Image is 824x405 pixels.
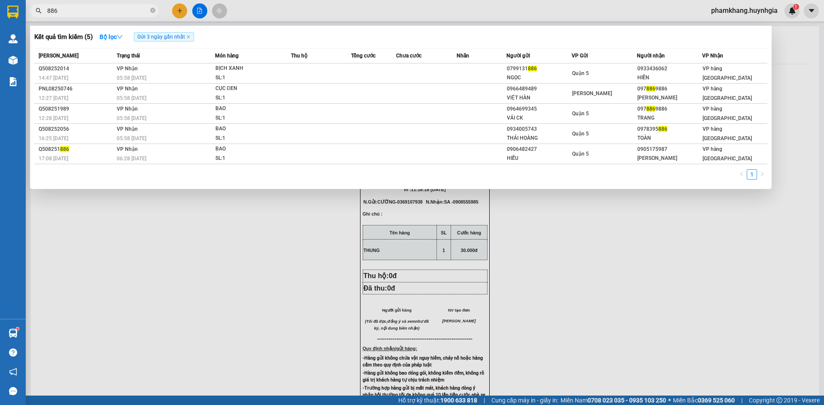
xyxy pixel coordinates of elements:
[637,114,702,123] div: TRANG
[572,111,589,117] span: Quận 5
[507,125,571,134] div: 0934005743
[572,131,589,137] span: Quận 5
[39,95,68,101] span: 12:27 [DATE]
[506,53,530,59] span: Người gửi
[39,135,68,141] span: 16:25 [DATE]
[747,170,757,179] a: 1
[637,73,702,82] div: HIỀN
[637,84,702,93] div: 097 9886
[215,114,280,123] div: SL: 1
[507,134,571,143] div: THÁI HOÀNG
[39,115,68,121] span: 12:28 [DATE]
[572,151,589,157] span: Quận 5
[291,53,307,59] span: Thu hộ
[747,169,757,180] li: 1
[528,66,537,72] span: 886
[186,35,191,39] span: close
[117,115,146,121] span: 05:58 [DATE]
[7,6,18,18] img: logo-vxr
[39,75,68,81] span: 14:47 [DATE]
[9,56,18,65] img: warehouse-icon
[39,84,114,93] div: PNL08250746
[47,6,148,15] input: Tìm tên, số ĐT hoặc mã đơn
[757,169,767,180] button: right
[703,86,752,101] span: VP hàng [GEOGRAPHIC_DATA]
[703,146,752,162] span: VP hàng [GEOGRAPHIC_DATA]
[637,145,702,154] div: 0905175987
[117,75,146,81] span: 05:58 [DATE]
[39,156,68,162] span: 17:08 [DATE]
[16,327,19,330] sup: 1
[658,126,667,132] span: 886
[150,7,155,15] span: close-circle
[117,126,138,132] span: VP Nhận
[703,106,752,121] span: VP hàng [GEOGRAPHIC_DATA]
[396,53,421,59] span: Chưa cước
[39,53,79,59] span: [PERSON_NAME]
[637,154,702,163] div: [PERSON_NAME]
[9,77,18,86] img: solution-icon
[215,93,280,103] div: SL: 1
[736,169,747,180] button: left
[117,135,146,141] span: 05:58 [DATE]
[457,53,469,59] span: Nhãn
[215,64,280,73] div: BỊCH XANH
[39,64,114,73] div: Q508252014
[215,144,280,154] div: BAO
[117,156,146,162] span: 06:28 [DATE]
[93,30,130,44] button: Bộ lọcdown
[637,105,702,114] div: 097 9886
[117,53,140,59] span: Trạng thái
[572,53,588,59] span: VP Gửi
[637,125,702,134] div: 0978395
[507,145,571,154] div: 0906482427
[215,134,280,143] div: SL: 1
[637,93,702,102] div: [PERSON_NAME]
[702,53,723,59] span: VP Nhận
[215,53,239,59] span: Món hàng
[215,104,280,114] div: BAO
[507,93,571,102] div: VIỆT HÀN
[637,53,665,59] span: Người nhận
[117,66,138,72] span: VP Nhận
[9,368,17,376] span: notification
[572,70,589,76] span: Quận 5
[507,114,571,123] div: VẢI CK
[739,171,744,177] span: left
[9,387,17,395] span: message
[39,125,114,134] div: Q508252056
[117,95,146,101] span: 05:58 [DATE]
[507,84,571,93] div: 0966489489
[100,33,123,40] strong: Bộ lọc
[507,105,571,114] div: 0964699345
[507,73,571,82] div: NGỌC
[39,145,114,154] div: Q508251
[9,34,18,43] img: warehouse-icon
[637,64,702,73] div: 0933436062
[646,106,655,112] span: 886
[60,146,69,152] span: 886
[637,134,702,143] div: TOÀN
[215,84,280,93] div: CỤC ĐEN
[117,34,123,40] span: down
[9,348,17,357] span: question-circle
[34,33,93,42] h3: Kết quả tìm kiếm ( 5 )
[39,105,114,114] div: Q508251989
[117,86,138,92] span: VP Nhận
[117,146,138,152] span: VP Nhận
[757,169,767,180] li: Next Page
[134,32,194,42] span: Gửi 3 ngày gần nhất
[215,154,280,163] div: SL: 1
[36,8,42,14] span: search
[117,106,138,112] span: VP Nhận
[351,53,376,59] span: Tổng cước
[760,171,765,177] span: right
[736,169,747,180] li: Previous Page
[150,8,155,13] span: close-circle
[703,66,752,81] span: VP hàng [GEOGRAPHIC_DATA]
[703,126,752,141] span: VP hàng [GEOGRAPHIC_DATA]
[507,154,571,163] div: HIẾU
[646,86,655,92] span: 886
[215,73,280,83] div: SL: 1
[572,90,612,96] span: [PERSON_NAME]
